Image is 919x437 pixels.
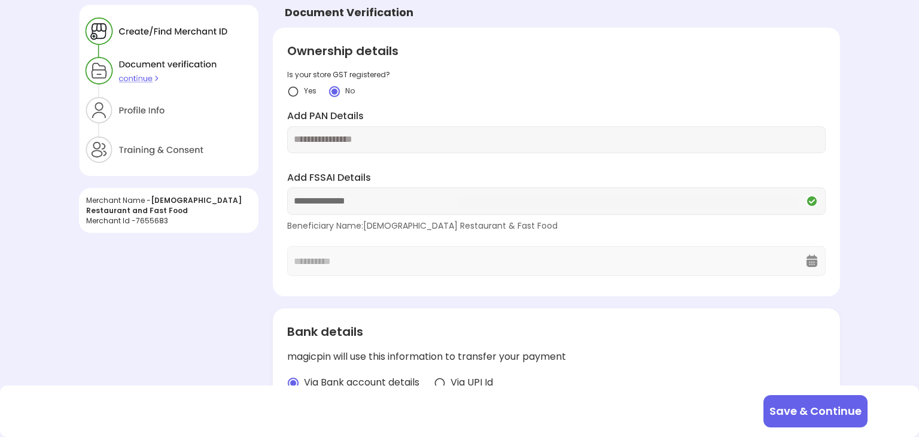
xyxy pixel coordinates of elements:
div: magicpin will use this information to transfer your payment [287,350,826,364]
div: Is your store GST registered? [287,69,826,80]
div: Beneficiary Name: [DEMOGRAPHIC_DATA] Restaurant & Fast Food [287,220,826,232]
span: Yes [304,86,317,96]
span: No [345,86,355,96]
img: yidvdI1b1At5fYgYeHdauqyvT_pgttO64BpF2mcDGQwz_NKURL8lp7m2JUJk3Onwh4FIn8UgzATYbhG5vtZZpSXeknhWnnZDd... [287,86,299,98]
div: Merchant Name - [86,195,251,216]
div: Document Verification [285,5,413,20]
div: Ownership details [287,42,826,60]
img: xZtaNGYO7ZEa_Y6BGN0jBbY4tz3zD8CMWGtK9DYT203r_wSWJgC64uaYzQv0p6I5U3yzNyQZ90jnSGEji8ItH6xpax9JibOI_... [79,5,258,176]
img: radio [434,377,446,389]
span: Via Bank account details [304,376,419,390]
img: radio [287,377,299,389]
span: Via UPI Id [451,376,493,390]
img: Q2VREkDUCX-Nh97kZdnvclHTixewBtwTiuomQU4ttMKm5pUNxe9W_NURYrLCGq_Mmv0UDstOKswiepyQhkhj-wqMpwXa6YfHU... [805,194,819,208]
label: Add FSSAI Details [287,171,826,185]
span: [DEMOGRAPHIC_DATA] Restaurant and Fast Food [86,195,242,216]
label: Add PAN Details [287,110,826,123]
img: crlYN1wOekqfTXo2sKdO7mpVD4GIyZBlBCY682TI1bTNaOsxckEXOmACbAD6EYcPGHR5wXB9K-wSeRvGOQTikGGKT-kEDVP-b... [328,86,340,98]
div: Bank details [287,323,826,341]
button: Save & Continue [763,395,868,427]
div: Merchant Id - 7655683 [86,216,251,226]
